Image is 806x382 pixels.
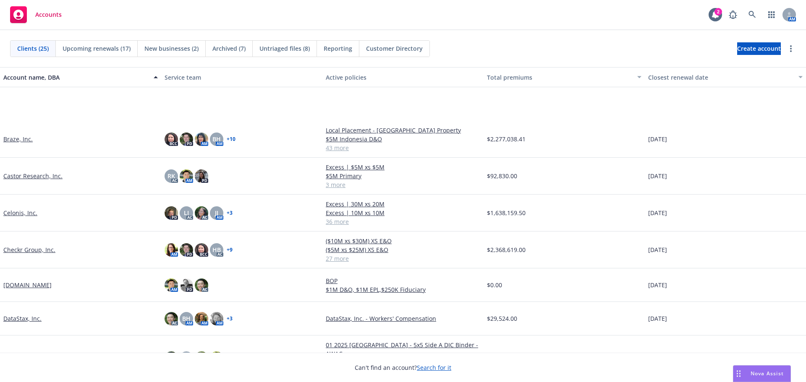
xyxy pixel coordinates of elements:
[326,126,480,135] a: Local Placement - [GEOGRAPHIC_DATA] Property
[326,217,480,226] a: 36 more
[165,278,178,292] img: photo
[182,314,191,323] span: BH
[165,312,178,325] img: photo
[487,135,526,143] span: $2,277,038.41
[733,365,791,382] button: Nova Assist
[3,135,33,143] a: Braze, Inc.
[161,67,322,87] button: Service team
[326,245,480,254] a: ($5M xs $25M) XS E&O
[165,351,178,365] img: photo
[648,314,667,323] span: [DATE]
[167,172,175,180] span: RK
[737,42,781,55] a: Create account
[227,210,233,216] a: + 3
[326,163,480,172] a: Excess | $5M xs $5M
[326,180,480,189] a: 3 more
[180,278,193,292] img: photo
[259,44,310,53] span: Untriaged files (8)
[326,143,480,152] a: 43 more
[212,44,246,53] span: Archived (7)
[487,281,502,289] span: $0.00
[648,281,667,289] span: [DATE]
[227,137,236,142] a: + 10
[165,243,178,257] img: photo
[355,363,451,372] span: Can't find an account?
[3,172,63,180] a: Castor Research, Inc.
[326,340,480,358] a: 01 2025 [GEOGRAPHIC_DATA] - 5x5 Side A DIC Binder - AWAC
[165,133,178,146] img: photo
[645,67,806,87] button: Closest renewal date
[648,135,667,143] span: [DATE]
[212,245,221,254] span: HB
[227,247,233,252] a: + 9
[487,172,517,180] span: $92,830.00
[35,11,62,18] span: Accounts
[744,6,761,23] a: Search
[484,67,645,87] button: Total premiums
[648,73,793,82] div: Closest renewal date
[144,44,199,53] span: New businesses (2)
[324,44,352,53] span: Reporting
[487,245,526,254] span: $2,368,619.00
[180,169,193,183] img: photo
[648,172,667,180] span: [DATE]
[3,208,37,217] a: Celonis, Inc.
[487,73,632,82] div: Total premiums
[733,366,744,382] div: Drag to move
[195,312,208,325] img: photo
[326,200,480,208] a: Excess | 30M xs 20M
[227,316,233,321] a: + 3
[3,314,42,323] a: DataStax, Inc.
[7,3,65,26] a: Accounts
[195,243,208,257] img: photo
[714,8,722,16] div: 2
[786,44,796,54] a: more
[417,364,451,372] a: Search for it
[326,314,480,323] a: DataStax, Inc. - Workers' Compensation
[648,245,667,254] span: [DATE]
[180,133,193,146] img: photo
[366,44,423,53] span: Customer Directory
[326,276,480,285] a: BOP
[326,135,480,143] a: $5M Indonesia D&O
[648,208,667,217] span: [DATE]
[751,370,784,377] span: Nova Assist
[737,41,781,57] span: Create account
[17,44,49,53] span: Clients (25)
[763,6,780,23] a: Switch app
[165,73,319,82] div: Service team
[322,67,484,87] button: Active policies
[326,172,480,180] a: $5M Primary
[326,254,480,263] a: 27 more
[215,208,218,217] span: JJ
[3,245,55,254] a: Checkr Group, Inc.
[63,44,131,53] span: Upcoming renewals (17)
[195,133,208,146] img: photo
[326,73,480,82] div: Active policies
[212,135,221,143] span: BH
[165,206,178,220] img: photo
[3,73,149,82] div: Account name, DBA
[725,6,741,23] a: Report a Bug
[210,312,223,325] img: photo
[210,351,223,365] img: photo
[487,208,526,217] span: $1,638,159.50
[195,278,208,292] img: photo
[195,169,208,183] img: photo
[487,314,517,323] span: $29,524.00
[184,208,189,217] span: LI
[326,236,480,245] a: ($10M xs $30M) XS E&O
[195,206,208,220] img: photo
[3,281,52,289] a: [DOMAIN_NAME]
[195,351,208,365] img: photo
[326,208,480,217] a: Excess | 10M xs 10M
[180,243,193,257] img: photo
[326,285,480,294] a: $1M D&O, $1M EPL,$250K Fiduciary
